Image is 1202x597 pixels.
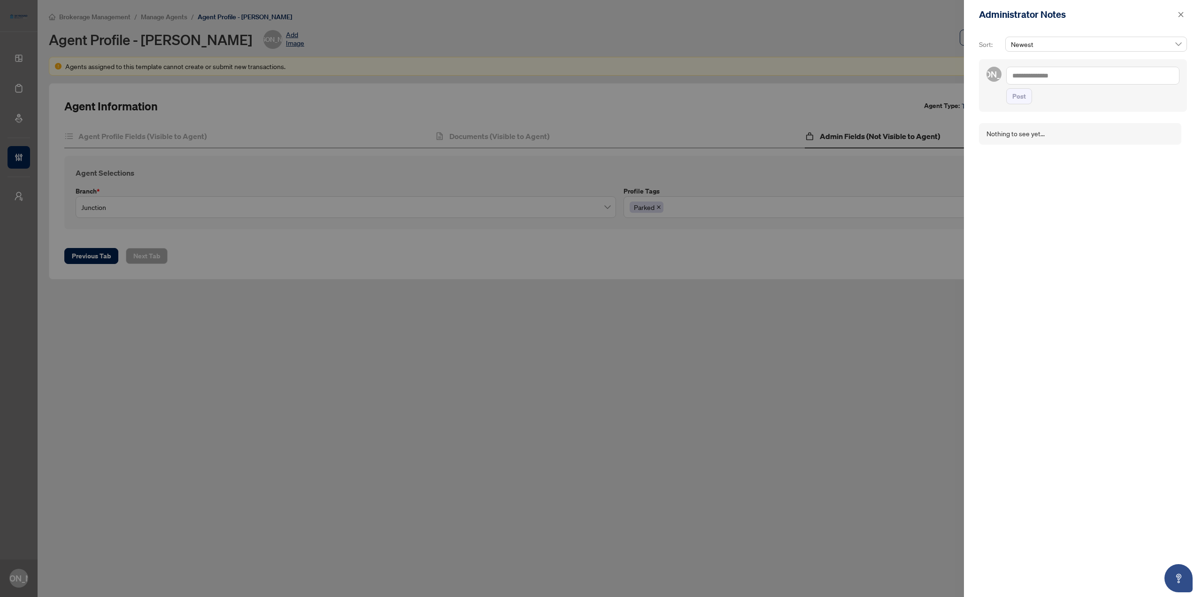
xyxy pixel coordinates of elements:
p: Sort: [979,39,1002,50]
button: Post [1006,88,1032,104]
span: Newest [1011,37,1181,51]
span: [PERSON_NAME] [961,68,1027,81]
button: Open asap [1164,564,1193,592]
span: close [1178,11,1184,18]
div: Nothing to see yet... [986,129,1045,139]
div: Administrator Notes [979,8,1175,22]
